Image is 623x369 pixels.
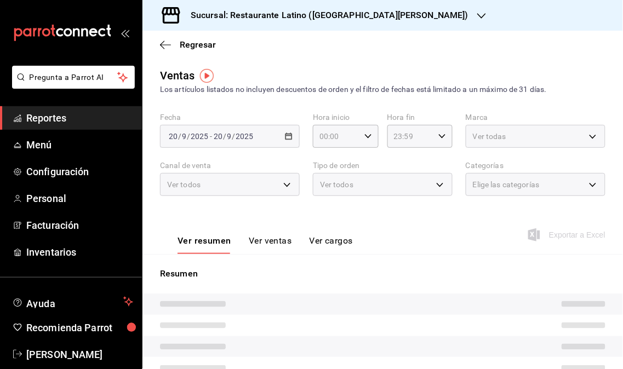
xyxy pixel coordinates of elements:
button: Ver cargos [310,235,353,254]
div: Ventas [160,67,195,84]
span: Ver todos [167,179,201,190]
input: -- [227,132,232,141]
span: [PERSON_NAME] [26,347,133,362]
input: -- [168,132,178,141]
span: Recomienda Parrot [26,320,133,335]
label: Categorías [466,162,605,170]
span: - [210,132,212,141]
span: / [178,132,181,141]
label: Fecha [160,114,300,122]
button: Pregunta a Parrot AI [12,66,135,89]
input: -- [181,132,187,141]
span: Menú [26,137,133,152]
input: ---- [190,132,209,141]
input: ---- [236,132,254,141]
div: navigation tabs [178,235,353,254]
span: Ver todos [320,179,353,190]
span: Elige las categorías [473,179,540,190]
button: Regresar [160,39,216,50]
span: Regresar [180,39,216,50]
span: Reportes [26,111,133,125]
span: / [187,132,190,141]
span: Configuración [26,164,133,179]
span: / [223,132,226,141]
label: Hora fin [387,114,453,122]
button: Ver ventas [249,235,292,254]
label: Marca [466,114,605,122]
div: Los artículos listados no incluyen descuentos de orden y el filtro de fechas está limitado a un m... [160,84,605,95]
img: Tooltip marker [200,69,214,83]
p: Resumen [160,267,605,280]
span: Personal [26,191,133,206]
span: Pregunta a Parrot AI [30,72,118,83]
a: Pregunta a Parrot AI [8,79,135,91]
input: -- [213,132,223,141]
label: Hora inicio [313,114,379,122]
button: open_drawer_menu [121,28,129,37]
span: Ayuda [26,295,119,308]
span: Ver todas [473,131,506,142]
button: Ver resumen [178,235,231,254]
label: Tipo de orden [313,162,453,170]
span: Inventarios [26,245,133,260]
label: Canal de venta [160,162,300,170]
span: / [232,132,236,141]
span: Facturación [26,218,133,233]
h3: Sucursal: Restaurante Latino ([GEOGRAPHIC_DATA][PERSON_NAME]) [182,9,468,22]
